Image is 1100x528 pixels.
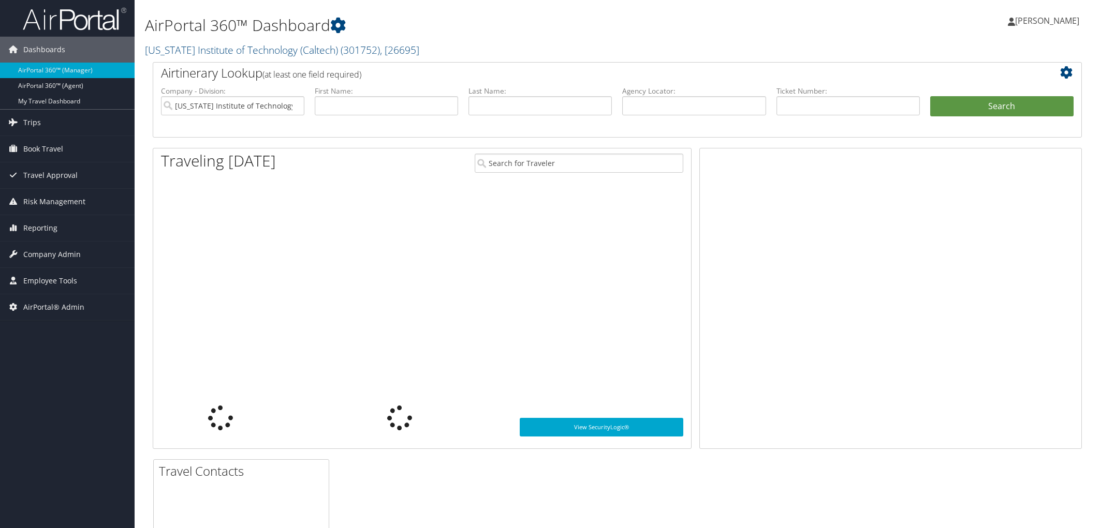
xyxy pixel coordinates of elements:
a: [US_STATE] Institute of Technology (Caltech) [145,43,419,57]
span: Employee Tools [23,268,77,294]
h2: Airtinerary Lookup [161,64,996,82]
button: Search [930,96,1074,117]
a: View SecurityLogic® [520,418,683,436]
h1: AirPortal 360™ Dashboard [145,14,775,36]
label: First Name: [315,86,458,96]
span: ( 301752 ) [341,43,380,57]
span: Trips [23,110,41,135]
a: [PERSON_NAME] [1008,5,1090,36]
span: [PERSON_NAME] [1015,15,1079,26]
h2: Travel Contacts [159,462,329,480]
span: (at least one field required) [262,69,361,80]
h1: Traveling [DATE] [161,150,276,172]
span: Travel Approval [23,162,78,188]
span: Company Admin [23,242,81,267]
label: Ticket Number: [776,86,920,96]
label: Company - Division: [161,86,304,96]
span: , [ 26695 ] [380,43,419,57]
span: AirPortal® Admin [23,294,84,320]
label: Last Name: [468,86,612,96]
img: airportal-logo.png [23,7,126,31]
span: Dashboards [23,37,65,63]
span: Book Travel [23,136,63,162]
span: Risk Management [23,189,85,215]
input: Search for Traveler [475,154,683,173]
span: Reporting [23,215,57,241]
label: Agency Locator: [622,86,766,96]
